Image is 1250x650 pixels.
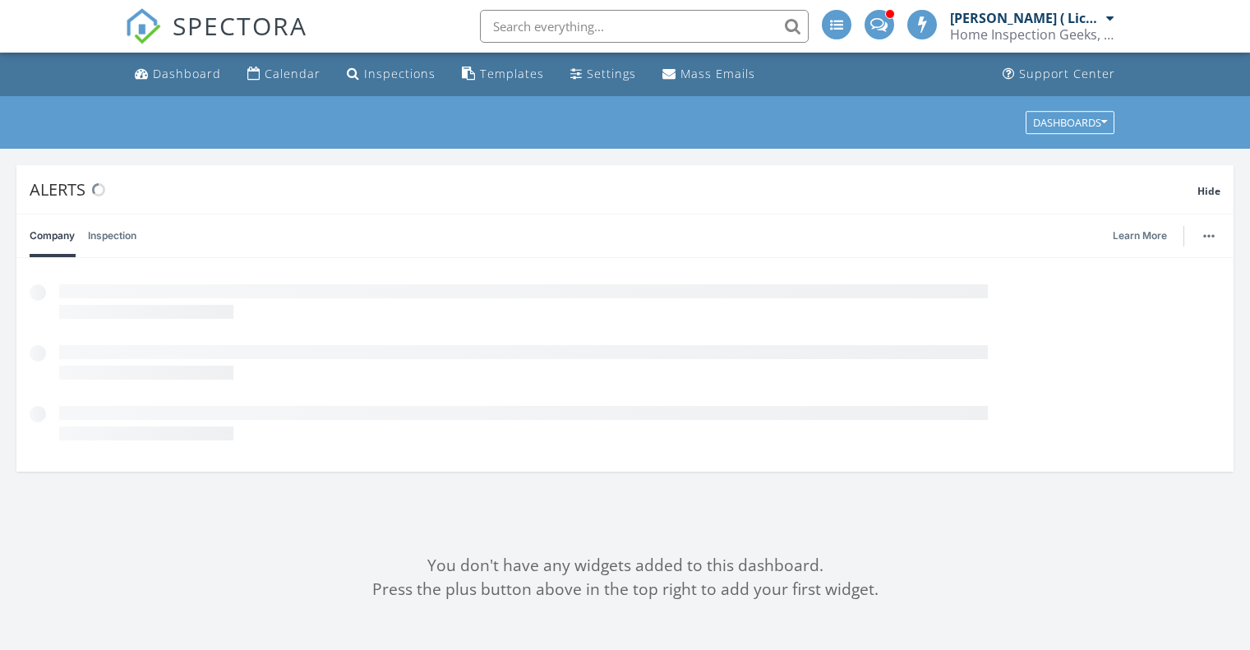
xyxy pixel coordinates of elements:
div: Press the plus button above in the top right to add your first widget. [16,578,1234,602]
a: Templates [455,59,551,90]
div: Templates [480,66,544,81]
img: The Best Home Inspection Software - Spectora [125,8,161,44]
img: ellipsis-632cfdd7c38ec3a7d453.svg [1203,234,1215,237]
a: Company [30,214,75,257]
a: Calendar [241,59,327,90]
span: Hide [1197,184,1220,198]
input: Search everything... [480,10,809,43]
div: You don't have any widgets added to this dashboard. [16,554,1234,578]
span: SPECTORA [173,8,307,43]
div: Alerts [30,178,1197,201]
div: Calendar [265,66,321,81]
div: Mass Emails [680,66,755,81]
div: Home Inspection Geeks, Inc. (Entity License #450011547) [950,26,1114,43]
div: Support Center [1019,66,1115,81]
a: Learn More [1113,228,1177,244]
button: Dashboards [1026,111,1114,134]
a: Settings [564,59,643,90]
a: Support Center [996,59,1122,90]
div: Dashboard [153,66,221,81]
div: [PERSON_NAME] ( License # 450012291) [950,10,1102,26]
a: SPECTORA [125,22,307,57]
a: Inspection [88,214,136,257]
a: Inspections [340,59,442,90]
div: Dashboards [1033,117,1107,128]
a: Mass Emails [656,59,762,90]
div: Inspections [364,66,436,81]
div: Settings [587,66,636,81]
a: Dashboard [128,59,228,90]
